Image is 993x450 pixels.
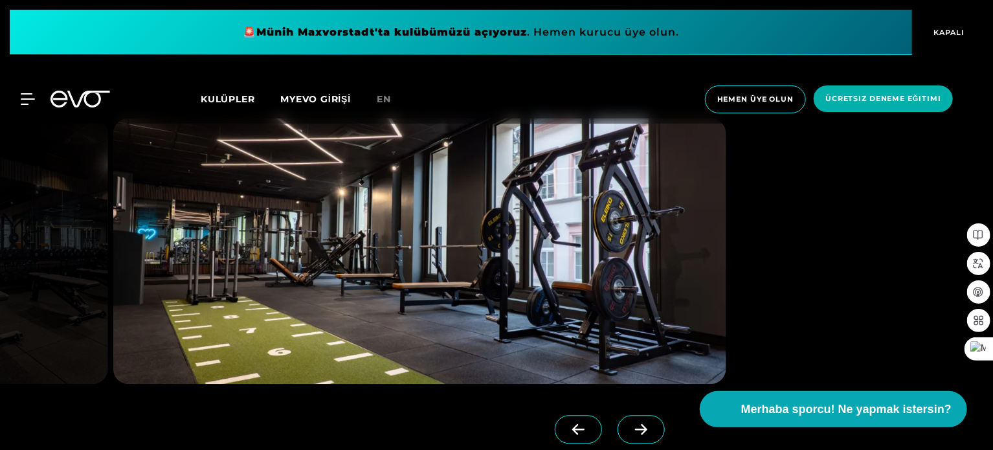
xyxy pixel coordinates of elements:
font: en [377,93,391,105]
button: Merhaba sporcu! Ne yapmak istersin? [700,391,967,427]
a: Hemen üye olun [701,85,810,113]
a: MYEVO GİRİŞİ [280,93,351,105]
font: Kulüpler [201,93,254,105]
font: Merhaba sporcu! Ne yapmak istersin? [741,403,952,416]
a: Kulüpler [201,93,280,105]
img: evofitness [113,118,726,384]
font: Ücretsiz deneme eğitimi [825,94,941,103]
font: Hemen üye olun [717,95,794,104]
button: KAPALI [912,10,983,55]
a: Ücretsiz deneme eğitimi [810,85,957,113]
a: en [377,92,407,107]
font: KAPALI [934,28,965,37]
